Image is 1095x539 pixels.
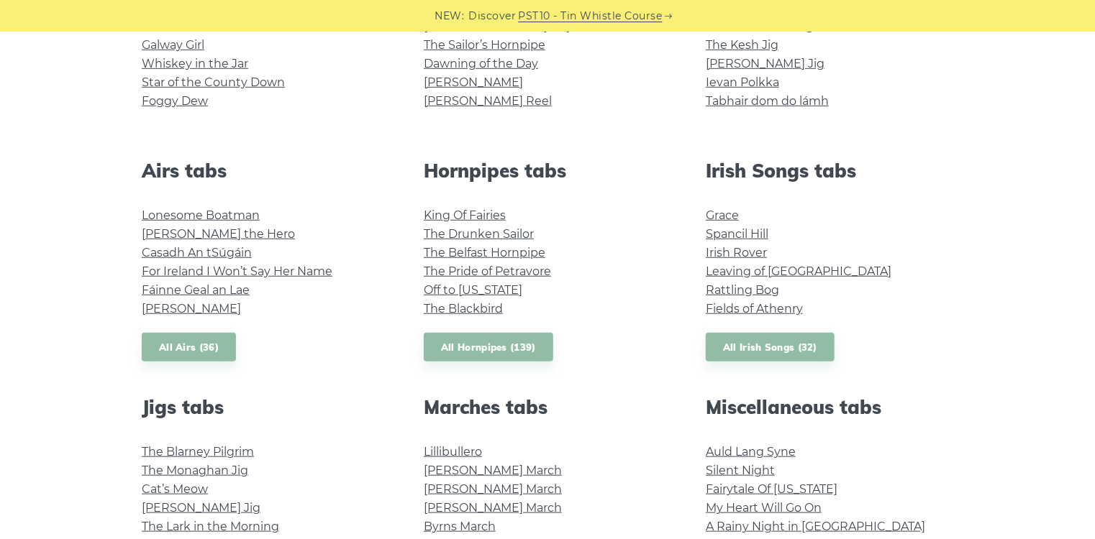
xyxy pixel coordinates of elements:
a: Star of the County Down [142,75,285,89]
a: Cat’s Meow [142,482,208,496]
a: My Heart Will Go On [706,501,822,515]
h2: Miscellaneous tabs [706,396,953,418]
a: Spancil Hill [706,227,768,241]
a: All Hornpipes (139) [424,333,553,362]
span: NEW: [435,8,465,24]
a: The Belfast Hornpipe [424,246,545,259]
a: Lonesome Boatman [142,208,260,222]
a: Foggy Dew [142,94,208,108]
a: All Irish Songs (32) [706,333,835,362]
h2: Airs tabs [142,160,389,182]
a: Rattling Bog [706,283,779,297]
a: Leaving of [GEOGRAPHIC_DATA] [706,264,891,278]
a: For Ireland I Won’t Say Her Name [142,264,332,278]
a: [PERSON_NAME] March [424,501,562,515]
a: Dawning of the Day [424,57,538,70]
a: Irish Rover [706,246,767,259]
a: [PERSON_NAME] the Hero [142,227,295,241]
h2: Jigs tabs [142,396,389,418]
a: Fáinne Geal an Lae [142,283,250,297]
span: Discover [469,8,517,24]
a: [PERSON_NAME] Jig [706,57,824,70]
a: The Sailor’s Hornpipe [424,38,545,52]
a: Off to [US_STATE] [424,283,522,297]
h2: Marches tabs [424,396,671,418]
a: Auld Lang Syne [706,445,796,459]
a: The Monaghan Jig [142,464,248,477]
a: All Airs (36) [142,333,236,362]
a: The Swallowtail Jig [706,19,814,33]
a: Inisheer [142,19,188,33]
a: [PERSON_NAME] Reel [424,94,552,108]
a: PST10 - Tin Whistle Course [519,8,663,24]
a: The Kesh Jig [706,38,778,52]
a: The Pride of Petravore [424,264,551,278]
a: Ievan Polkka [706,75,779,89]
a: Fields of Athenry [706,302,803,315]
a: Silent Night [706,464,775,477]
a: King Of Fairies [424,208,506,222]
a: [PERSON_NAME] March [424,482,562,496]
a: Casadh An tSúgáin [142,246,252,259]
a: The Blarney Pilgrim [142,445,254,459]
a: The Drunken Sailor [424,227,534,241]
a: [PERSON_NAME] March [424,464,562,477]
a: A Rainy Night in [GEOGRAPHIC_DATA] [706,520,925,533]
a: Lillibullero [424,445,482,459]
a: The Lark in the Morning [142,520,279,533]
a: Fairytale Of [US_STATE] [706,482,837,496]
a: Galway Girl [142,38,204,52]
a: Whiskey in the Jar [142,57,248,70]
a: [PERSON_NAME] [142,302,241,315]
h2: Hornpipes tabs [424,160,671,182]
a: [PERSON_NAME] [424,75,523,89]
h2: Irish Songs tabs [706,160,953,182]
a: Byrns March [424,520,496,533]
a: The Blackbird [424,302,503,315]
a: Grace [706,208,739,222]
a: [GEOGRAPHIC_DATA] to [GEOGRAPHIC_DATA] [424,19,689,33]
a: [PERSON_NAME] Jig [142,501,260,515]
a: Tabhair dom do lámh [706,94,829,108]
